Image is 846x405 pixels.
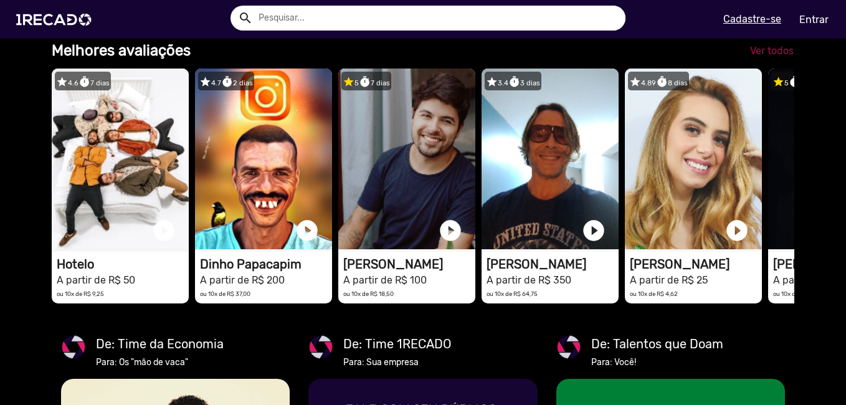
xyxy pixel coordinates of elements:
[295,218,320,243] a: play_circle_filled
[52,69,189,249] video: 1RECADO vídeos dedicados para fãs e empresas
[57,290,104,297] small: ou 10x de R$ 9,25
[343,290,394,297] small: ou 10x de R$ 18,50
[482,69,619,249] video: 1RECADO vídeos dedicados para fãs e empresas
[791,9,837,31] a: Entrar
[57,257,189,272] h1: Hotelo
[723,13,781,25] u: Cadastre-se
[200,290,250,297] small: ou 10x de R$ 37,00
[195,69,332,249] video: 1RECADO vídeos dedicados para fãs e empresas
[630,290,678,297] small: ou 10x de R$ 4,62
[249,6,625,31] input: Pesquisar...
[200,257,332,272] h1: Dinho Papacapim
[57,274,135,286] small: A partir de R$ 50
[343,356,452,369] mat-card-subtitle: Para: Sua empresa
[625,69,762,249] video: 1RECADO vídeos dedicados para fãs e empresas
[438,218,463,243] a: play_circle_filled
[581,218,606,243] a: play_circle_filled
[343,274,427,286] small: A partir de R$ 100
[487,274,571,286] small: A partir de R$ 350
[200,274,285,286] small: A partir de R$ 200
[52,42,191,59] b: Melhores avaliações
[630,257,762,272] h1: [PERSON_NAME]
[487,290,538,297] small: ou 10x de R$ 64,75
[773,290,820,297] small: ou 10x de R$ 9,25
[338,69,475,249] video: 1RECADO vídeos dedicados para fãs e empresas
[591,356,723,369] mat-card-subtitle: Para: Você!
[151,218,176,243] a: play_circle_filled
[725,218,749,243] a: play_circle_filled
[630,274,708,286] small: A partir de R$ 25
[234,6,255,28] button: Example home icon
[750,45,794,57] span: Ver todos
[487,257,619,272] h1: [PERSON_NAME]
[96,335,224,353] mat-card-title: De: Time da Economia
[591,335,723,353] mat-card-title: De: Talentos que Doam
[238,11,253,26] mat-icon: Example home icon
[343,257,475,272] h1: [PERSON_NAME]
[96,356,224,369] mat-card-subtitle: Para: Os "mão de vaca"
[343,335,452,353] mat-card-title: De: Time 1RECADO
